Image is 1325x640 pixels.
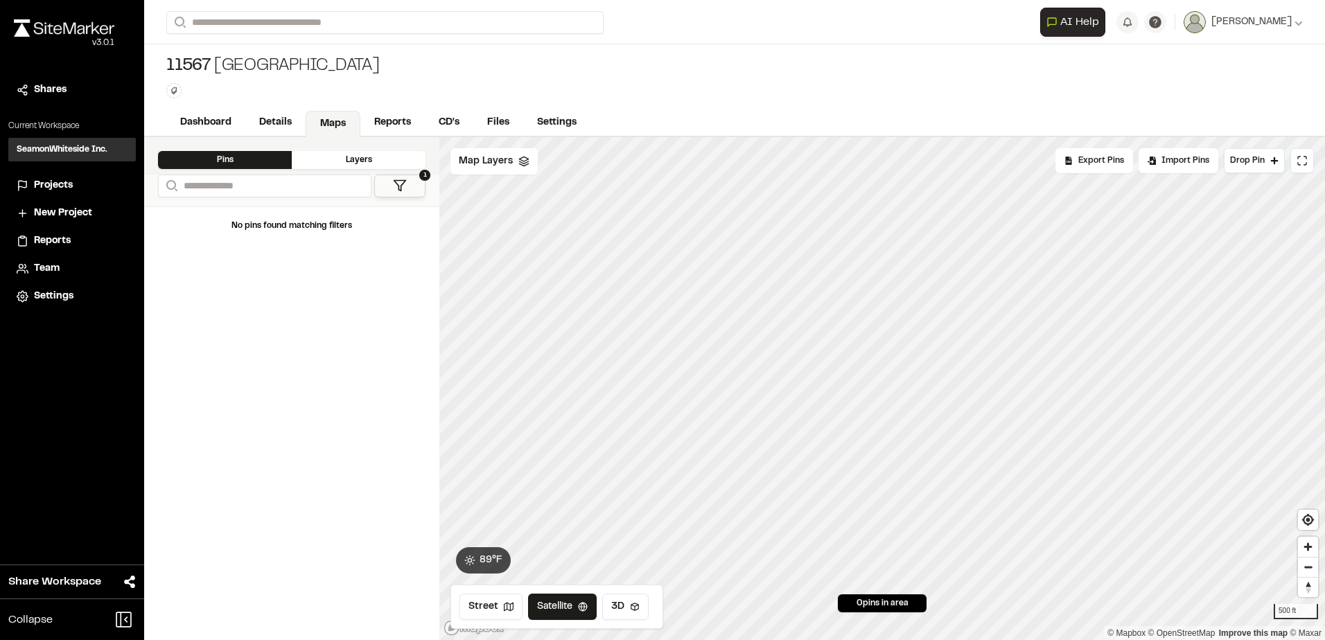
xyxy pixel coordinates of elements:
h3: SeamonWhiteside Inc. [17,143,107,156]
button: 1 [374,175,425,197]
span: Export Pins [1078,154,1124,167]
div: Open AI Assistant [1040,8,1111,37]
button: Search [158,175,183,197]
button: Search [166,11,191,34]
div: No pins available to export [1055,148,1133,173]
a: Reports [17,233,128,249]
img: rebrand.png [14,19,114,37]
span: 0 pins in area [857,597,909,610]
button: [PERSON_NAME] [1184,11,1303,33]
a: Dashboard [166,109,245,136]
span: Reports [34,233,71,249]
a: CD's [425,109,473,136]
a: Mapbox logo [444,620,504,636]
div: Layers [292,151,425,169]
button: Open AI Assistant [1040,8,1105,37]
a: Files [473,109,523,136]
button: Zoom in [1298,537,1318,557]
span: Drop Pin [1230,154,1265,167]
img: User [1184,11,1206,33]
span: Share Workspace [8,574,101,590]
span: Team [34,261,60,276]
span: Projects [34,178,73,193]
span: Reset bearing to north [1298,578,1318,597]
button: Satellite [528,594,597,620]
a: Details [245,109,306,136]
span: Shares [34,82,67,98]
button: Zoom out [1298,557,1318,577]
button: Find my location [1298,510,1318,530]
button: Drop Pin [1224,148,1285,173]
span: 11567 [166,55,211,78]
a: Settings [17,289,128,304]
span: [PERSON_NAME] [1211,15,1292,30]
a: Team [17,261,128,276]
a: Maps [306,111,360,137]
button: Edit Tags [166,83,182,98]
span: 89 ° F [480,553,502,568]
a: Map feedback [1219,628,1288,638]
a: Shares [17,82,128,98]
div: 500 ft [1274,604,1318,619]
a: Settings [523,109,590,136]
span: Collapse [8,612,53,628]
span: Map Layers [459,154,513,169]
p: Current Workspace [8,120,136,132]
div: Import Pins into your project [1139,148,1218,173]
a: OpenStreetMap [1148,628,1216,638]
button: 3D [602,594,649,620]
a: Projects [17,178,128,193]
span: Settings [34,289,73,304]
span: No pins found matching filters [231,222,352,229]
button: Street [459,594,523,620]
button: Reset bearing to north [1298,577,1318,597]
button: 89°F [456,547,511,574]
a: New Project [17,206,128,221]
div: [GEOGRAPHIC_DATA] [166,55,380,78]
span: Zoom out [1298,558,1318,577]
a: Mapbox [1107,628,1146,638]
a: Maxar [1290,628,1322,638]
span: New Project [34,206,92,221]
a: Reports [360,109,425,136]
span: AI Help [1060,14,1099,30]
span: Import Pins [1161,154,1209,167]
div: Pins [158,151,292,169]
canvas: Map [439,137,1325,640]
div: Oh geez...please don't... [14,37,114,49]
span: 1 [419,170,430,181]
